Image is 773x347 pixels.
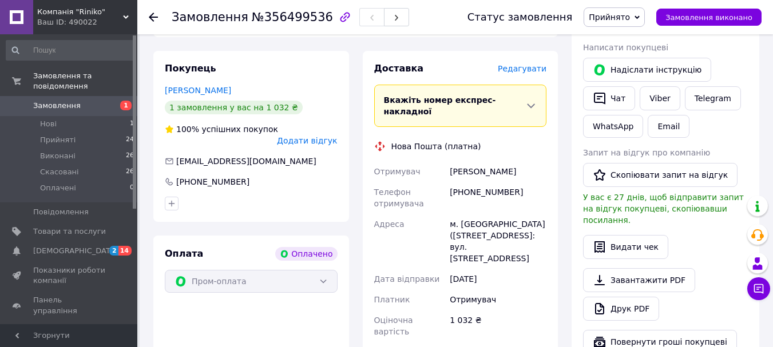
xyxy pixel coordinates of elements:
a: Viber [640,86,680,110]
div: Оплачено [275,247,337,261]
span: Оціночна вартість [374,316,413,336]
span: Показники роботи компанії [33,265,106,286]
span: Доставка [374,63,424,74]
span: Адреса [374,220,405,229]
span: 26 [126,151,134,161]
span: 1 [130,119,134,129]
span: Телефон отримувача [374,188,424,208]
button: Email [648,115,689,138]
div: успішних покупок [165,123,278,135]
a: Telegram [685,86,741,110]
span: 26 [126,167,134,177]
div: м. [GEOGRAPHIC_DATA] ([STREET_ADDRESS]: вул. [STREET_ADDRESS] [447,214,549,269]
span: Додати відгук [277,136,337,145]
span: Написати покупцеві [583,43,668,52]
button: Чат з покупцем [747,277,770,300]
div: [DATE] [447,269,549,289]
div: 1 032 ₴ [447,310,549,342]
span: Оплачені [40,183,76,193]
span: Дата відправки [374,274,440,284]
span: Замовлення виконано [665,13,752,22]
div: Повернутися назад [149,11,158,23]
span: 14 [118,246,132,256]
div: Ваш ID: 490022 [37,17,137,27]
span: Платник [374,295,410,304]
span: [DEMOGRAPHIC_DATA] [33,246,118,256]
span: Компанія "Riniko" [37,7,123,17]
div: 1 замовлення у вас на 1 032 ₴ [165,101,303,114]
span: Запит на відгук про компанію [583,148,710,157]
span: Нові [40,119,57,129]
a: WhatsApp [583,115,643,138]
button: Надіслати інструкцію [583,58,711,82]
div: Статус замовлення [467,11,573,23]
button: Замовлення виконано [656,9,762,26]
span: Виконані [40,151,76,161]
span: 0 [130,183,134,193]
a: Друк PDF [583,297,659,321]
span: Покупець [165,63,216,74]
span: Повідомлення [33,207,89,217]
span: Замовлення [172,10,248,24]
div: Нова Пошта (платна) [389,141,484,152]
span: Панель управління [33,295,106,316]
span: Отримувач [374,167,421,176]
span: Редагувати [498,64,546,73]
a: Завантажити PDF [583,268,695,292]
span: [EMAIL_ADDRESS][DOMAIN_NAME] [176,157,316,166]
div: [PHONE_NUMBER] [447,182,549,214]
div: [PHONE_NUMBER] [175,176,251,188]
span: Замовлення [33,101,81,111]
span: №356499536 [252,10,333,24]
a: [PERSON_NAME] [165,86,231,95]
span: 24 [126,135,134,145]
span: У вас є 27 днів, щоб відправити запит на відгук покупцеві, скопіювавши посилання. [583,193,744,225]
button: Скопіювати запит на відгук [583,163,738,187]
button: Чат [583,86,635,110]
span: 2 [109,246,118,256]
div: [PERSON_NAME] [447,161,549,182]
span: Оплата [165,248,203,259]
span: Замовлення та повідомлення [33,71,137,91]
span: 100% [176,125,199,134]
span: Скасовані [40,167,79,177]
input: Пошук [6,40,135,61]
span: 1 [120,101,132,110]
button: Видати чек [583,235,668,259]
div: Отримувач [447,289,549,310]
span: Прийнято [589,13,630,22]
span: Вкажіть номер експрес-накладної [384,95,496,116]
span: Товари та послуги [33,226,106,237]
span: Прийняті [40,135,76,145]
